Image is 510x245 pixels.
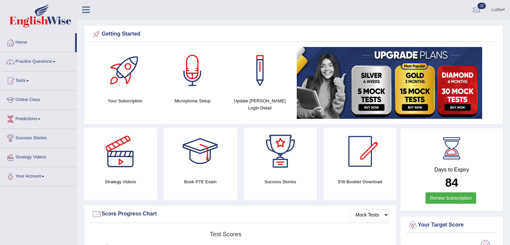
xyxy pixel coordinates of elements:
div: Your Target Score [408,220,496,230]
h4: Book PTE Exam [164,178,237,185]
h4: Update [PERSON_NAME] Login Detail [230,97,290,111]
img: small5.jpg [297,47,482,119]
b: 84 [445,176,458,189]
a: Predictions [0,110,77,127]
div: Getting Started [92,29,496,39]
a: Home [0,33,75,50]
span: 15 [477,3,486,9]
h4: Microphone Setup [162,97,223,104]
a: Renew Subscription [426,192,476,204]
div: Score Progress Chart [92,209,389,219]
tspan: Test scores [210,231,241,238]
h4: EW Booklet Download [324,178,397,185]
a: Strategy Videos [0,148,77,165]
a: Tests [0,71,77,88]
h4: Your Subscription [95,97,156,104]
h4: Days to Expiry [408,167,496,173]
h4: Success Stories [244,178,317,185]
a: Your Account [0,167,77,184]
h4: Strategy Videos [84,178,157,185]
a: Practice Questions [0,52,77,69]
a: Online Class [0,91,77,107]
a: Success Stories [0,129,77,146]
